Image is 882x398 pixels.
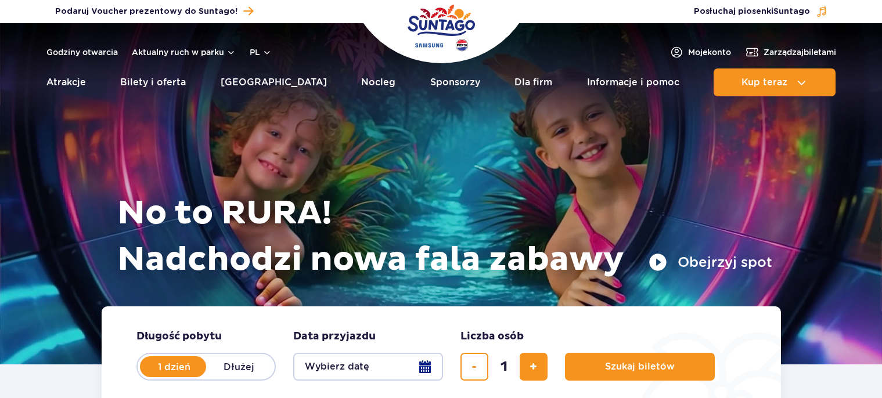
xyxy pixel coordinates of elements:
span: Długość pobytu [136,330,222,343]
button: usuń bilet [460,353,488,381]
button: Kup teraz [714,68,836,96]
label: Dłużej [206,354,272,379]
span: Data przyjazdu [293,330,376,343]
span: Szukaj biletów [605,361,675,372]
button: pl [250,46,272,58]
a: Mojekonto [669,45,731,59]
a: Podaruj Voucher prezentowy do Suntago! [55,3,253,19]
span: Posłuchaj piosenki [694,6,810,17]
button: dodaj bilet [520,353,548,381]
button: Posłuchaj piosenkiSuntago [694,6,827,17]
span: Liczba osób [460,330,524,343]
a: Atrakcje [46,68,86,96]
a: [GEOGRAPHIC_DATA] [221,68,327,96]
button: Aktualny ruch w parku [132,48,236,57]
a: Bilety i oferta [120,68,186,96]
input: liczba biletów [490,353,518,381]
button: Wybierz datę [293,353,443,381]
a: Zarządzajbiletami [745,45,836,59]
span: Moje konto [688,46,731,58]
label: 1 dzień [141,354,207,379]
a: Nocleg [361,68,395,96]
span: Podaruj Voucher prezentowy do Suntago! [55,6,237,17]
a: Dla firm [514,68,552,96]
h1: No to RURA! Nadchodzi nowa fala zabawy [117,190,772,283]
button: Szukaj biletów [565,353,715,381]
button: Obejrzyj spot [649,253,772,272]
span: Kup teraz [741,77,787,88]
a: Informacje i pomoc [587,68,679,96]
span: Suntago [773,8,810,16]
a: Godziny otwarcia [46,46,118,58]
a: Sponsorzy [430,68,480,96]
span: Zarządzaj biletami [764,46,836,58]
